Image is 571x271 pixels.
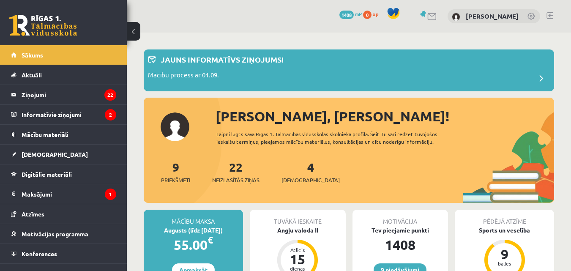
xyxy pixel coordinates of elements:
span: [DEMOGRAPHIC_DATA] [22,151,88,158]
a: 22Neizlasītās ziņas [212,159,260,184]
legend: Informatīvie ziņojumi [22,105,116,124]
legend: Maksājumi [22,184,116,204]
a: Ziņojumi22 [11,85,116,104]
a: Digitālie materiāli [11,164,116,184]
span: Atzīmes [22,210,44,218]
span: € [208,234,213,246]
span: 1408 [339,11,354,19]
div: Sports un veselība [455,226,554,235]
a: Informatīvie ziņojumi2 [11,105,116,124]
i: 1 [105,189,116,200]
a: Mācību materiāli [11,125,116,144]
a: [PERSON_NAME] [466,12,519,20]
span: Aktuāli [22,71,42,79]
div: Laipni lūgts savā Rīgas 1. Tālmācības vidusskolas skolnieka profilā. Šeit Tu vari redzēt tuvojošo... [216,130,463,145]
span: 0 [363,11,372,19]
img: Roberta Visocka [452,13,460,21]
span: Konferences [22,250,57,257]
div: 1408 [352,235,448,255]
div: dienas [285,266,310,271]
p: Mācību process ar 01.09. [148,70,219,82]
a: 0 xp [363,11,382,17]
div: Atlicis [285,247,310,252]
div: 9 [492,247,517,261]
div: Augusts (līdz [DATE]) [144,226,243,235]
a: 4[DEMOGRAPHIC_DATA] [281,159,340,184]
a: Atzīmes [11,204,116,224]
span: Mācību materiāli [22,131,68,138]
span: xp [373,11,378,17]
div: Tuvākā ieskaite [250,210,346,226]
a: Motivācijas programma [11,224,116,244]
a: Rīgas 1. Tālmācības vidusskola [9,15,77,36]
a: 1408 mP [339,11,362,17]
span: Priekšmeti [161,176,190,184]
a: Jauns informatīvs ziņojums! Mācību process ar 01.09. [148,54,550,87]
div: [PERSON_NAME], [PERSON_NAME]! [216,106,554,126]
div: 15 [285,252,310,266]
span: Neizlasītās ziņas [212,176,260,184]
div: Tev pieejamie punkti [352,226,448,235]
div: Angļu valoda II [250,226,346,235]
a: 9Priekšmeti [161,159,190,184]
div: 55.00 [144,235,243,255]
div: Mācību maksa [144,210,243,226]
i: 22 [104,89,116,101]
span: [DEMOGRAPHIC_DATA] [281,176,340,184]
span: Motivācijas programma [22,230,88,238]
a: [DEMOGRAPHIC_DATA] [11,145,116,164]
p: Jauns informatīvs ziņojums! [161,54,284,65]
div: Motivācija [352,210,448,226]
div: balles [492,261,517,266]
a: Maksājumi1 [11,184,116,204]
span: mP [355,11,362,17]
a: Aktuāli [11,65,116,85]
i: 2 [105,109,116,120]
span: Digitālie materiāli [22,170,72,178]
div: Pēdējā atzīme [455,210,554,226]
legend: Ziņojumi [22,85,116,104]
a: Konferences [11,244,116,263]
a: Sākums [11,45,116,65]
span: Sākums [22,51,43,59]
